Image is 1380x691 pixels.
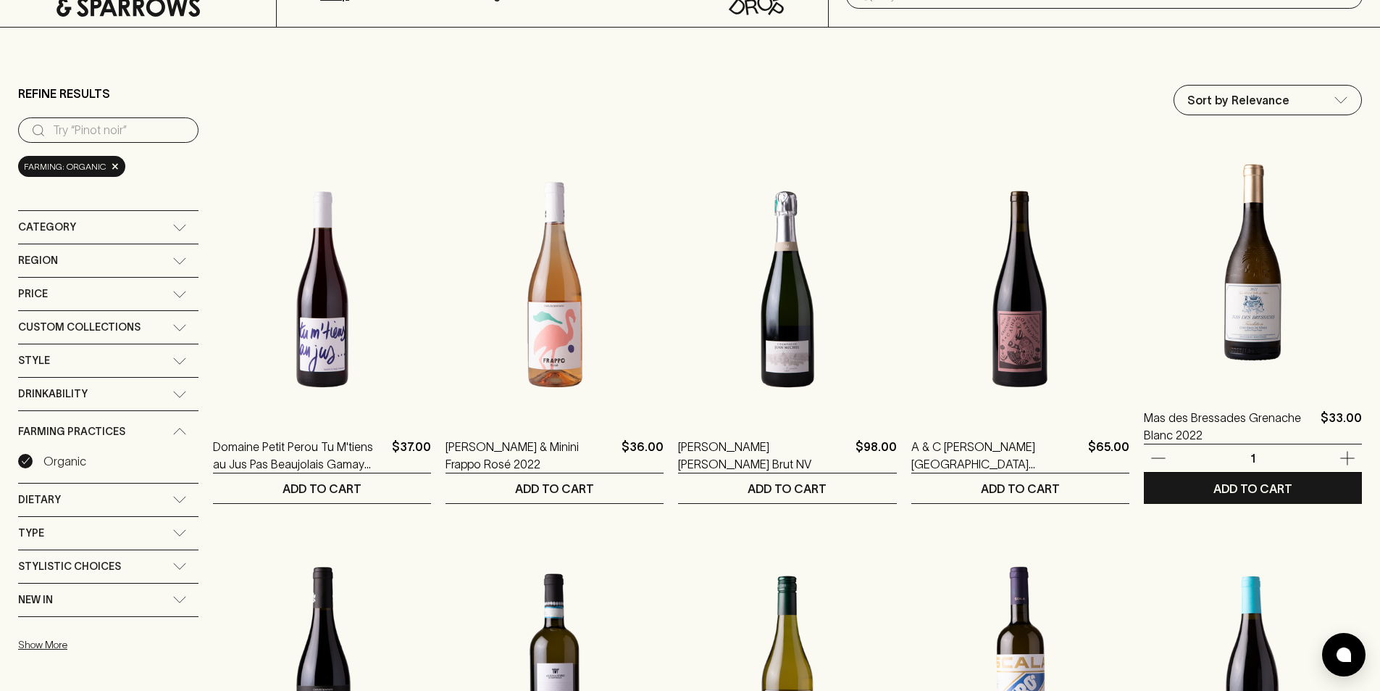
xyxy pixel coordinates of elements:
[111,159,120,174] span: ×
[18,218,76,236] span: Category
[622,438,664,473] p: $36.00
[213,162,431,416] img: Domaine Petit Perou Tu M'tiens au Jus Pas Beaujolais Gamay 2023
[213,438,386,473] a: Domaine Petit Perou Tu M'tiens au Jus Pas Beaujolais Gamay 2023
[18,517,198,550] div: Type
[283,480,361,497] p: ADD TO CART
[1187,91,1289,109] p: Sort by Relevance
[18,484,198,516] div: Dietary
[18,211,198,244] div: Category
[18,423,125,441] span: Farming Practices
[678,473,896,503] button: ADD TO CART
[18,591,53,609] span: New In
[24,160,106,174] span: farming: Organic
[678,162,896,416] img: Jean Michel Carte Blanche Brut NV
[18,491,61,509] span: Dietary
[18,278,198,310] div: Price
[18,385,88,403] span: Drinkability
[515,480,594,497] p: ADD TO CART
[1321,409,1362,444] p: $33.00
[18,318,141,336] span: Custom Collections
[981,480,1060,497] p: ADD TO CART
[18,252,58,270] span: Region
[748,480,827,497] p: ADD TO CART
[18,244,198,277] div: Region
[18,352,50,370] span: Style
[1235,450,1270,466] p: 1
[1144,409,1315,444] a: Mas des Bressades Grenache Blanc 2022
[1213,480,1292,497] p: ADD TO CART
[18,378,198,410] div: Drinkability
[18,411,198,452] div: Farming Practices
[1337,647,1351,662] img: bubble-icon
[43,452,86,470] p: Organic
[18,558,121,576] span: Stylistic Choices
[18,550,198,583] div: Stylistic Choices
[446,438,616,473] a: [PERSON_NAME] & Minini Frappo Rosé 2022
[18,524,44,542] span: Type
[911,473,1129,503] button: ADD TO CART
[18,85,110,102] p: Refine Results
[856,438,897,473] p: $98.00
[446,162,664,416] img: Caruso & Minini Frappo Rosé 2022
[213,473,431,503] button: ADD TO CART
[446,473,664,503] button: ADD TO CART
[1174,86,1361,115] div: Sort by Relevance
[1088,438,1129,473] p: $65.00
[911,438,1082,473] a: A & C [PERSON_NAME] [GEOGRAPHIC_DATA] [GEOGRAPHIC_DATA] 2024
[678,438,849,473] a: [PERSON_NAME] [PERSON_NAME] Brut NV
[18,285,48,303] span: Price
[392,438,431,473] p: $37.00
[18,344,198,377] div: Style
[1144,473,1362,503] button: ADD TO CART
[911,162,1129,416] img: A & C Ainsworth Landsborough Grenache 2024
[1144,133,1362,387] img: Mas des Bressades Grenache Blanc 2022
[18,584,198,616] div: New In
[53,119,187,142] input: Try “Pinot noir”
[18,630,208,660] button: Show More
[18,311,198,344] div: Custom Collections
